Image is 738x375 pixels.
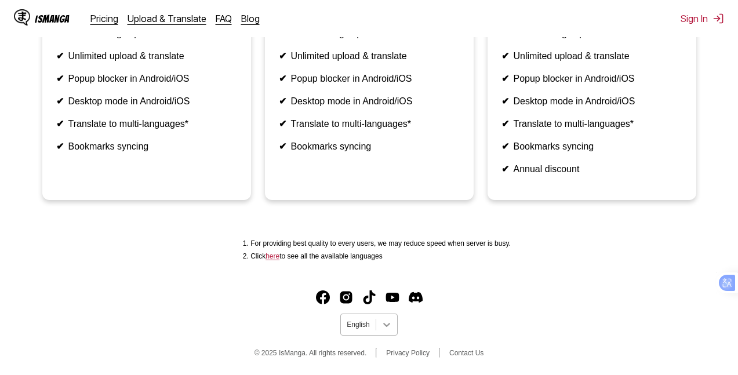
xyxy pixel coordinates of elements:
a: Facebook [316,290,330,304]
img: IsManga YouTube [386,290,399,304]
b: ✔ [501,119,509,129]
a: Contact Us [449,349,483,357]
li: Translate to multi-languages* [56,118,237,129]
b: ✔ [501,141,509,151]
img: IsManga Discord [409,290,423,304]
a: TikTok [362,290,376,304]
a: FAQ [216,13,232,24]
li: Bookmarks syncing [56,141,237,152]
b: ✔ [279,141,286,151]
li: Desktop mode in Android/iOS [56,96,237,107]
a: Instagram [339,290,353,304]
li: Translate to multi-languages* [279,118,460,129]
img: IsManga TikTok [362,290,376,304]
b: ✔ [501,164,509,174]
a: Youtube [386,290,399,304]
b: ✔ [501,51,509,61]
img: IsManga Facebook [316,290,330,304]
li: Unlimited upload & translate [56,50,237,61]
li: Popup blocker in Android/iOS [501,73,682,84]
div: IsManga [35,13,70,24]
b: ✔ [56,96,64,106]
b: ✔ [279,74,286,83]
li: Unlimited upload & translate [279,50,460,61]
a: Discord [409,290,423,304]
b: ✔ [56,74,64,83]
a: Privacy Policy [386,349,430,357]
b: ✔ [501,96,509,106]
li: Popup blocker in Android/iOS [56,73,237,84]
li: Annual discount [501,163,682,174]
b: ✔ [56,141,64,151]
b: ✔ [56,119,64,129]
a: Pricing [90,13,118,24]
b: ✔ [279,51,286,61]
li: Popup blocker in Android/iOS [279,73,460,84]
li: For providing best quality to every users, we may reduce speed when server is busy. [250,239,511,247]
img: IsManga Instagram [339,290,353,304]
img: Sign out [712,13,724,24]
li: Unlimited upload & translate [501,50,682,61]
li: Bookmarks syncing [279,141,460,152]
b: ✔ [279,119,286,129]
b: ✔ [501,74,509,83]
li: Bookmarks syncing [501,141,682,152]
b: ✔ [279,96,286,106]
a: IsManga LogoIsManga [14,9,90,28]
span: © 2025 IsManga. All rights reserved. [255,349,367,357]
li: Click to see all the available languages [250,252,511,260]
b: ✔ [56,51,64,61]
button: Sign In [681,13,724,24]
input: Select language [347,321,348,329]
li: Desktop mode in Android/iOS [279,96,460,107]
li: Desktop mode in Android/iOS [501,96,682,107]
img: IsManga Logo [14,9,30,26]
li: Translate to multi-languages* [501,118,682,129]
a: Available languages [266,252,279,260]
a: Blog [241,13,260,24]
a: Upload & Translate [128,13,206,24]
